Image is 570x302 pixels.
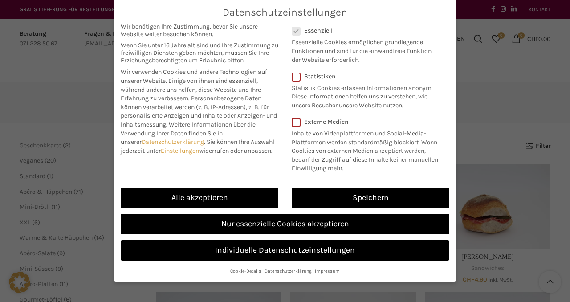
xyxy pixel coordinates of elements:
[121,214,449,234] a: Nur essenzielle Cookies akzeptieren
[292,80,438,110] p: Statistik Cookies erfassen Informationen anonym. Diese Informationen helfen uns zu verstehen, wie...
[292,27,438,34] label: Essenziell
[121,41,278,64] span: Wenn Sie unter 16 Jahre alt sind und Ihre Zustimmung zu freiwilligen Diensten geben möchten, müss...
[315,268,340,274] a: Impressum
[292,188,449,208] a: Speichern
[121,188,278,208] a: Alle akzeptieren
[142,138,204,146] a: Datenschutzerklärung
[121,138,274,155] span: Sie können Ihre Auswahl jederzeit unter widerrufen oder anpassen.
[121,94,277,128] span: Personenbezogene Daten können verarbeitet werden (z. B. IP-Adressen), z. B. für personalisierte A...
[121,23,278,38] span: Wir benötigen Ihre Zustimmung, bevor Sie unsere Website weiter besuchen können.
[292,73,438,80] label: Statistiken
[292,118,444,126] label: Externe Medien
[292,126,444,173] p: Inhalte von Videoplattformen und Social-Media-Plattformen werden standardmäßig blockiert. Wenn Co...
[265,268,312,274] a: Datenschutzerklärung
[223,7,347,18] span: Datenschutzeinstellungen
[121,121,256,146] span: Weitere Informationen über die Verwendung Ihrer Daten finden Sie in unserer .
[121,240,449,261] a: Individuelle Datenschutzeinstellungen
[121,68,267,102] span: Wir verwenden Cookies und andere Technologien auf unserer Website. Einige von ihnen sind essenzie...
[161,147,199,155] a: Einstellungen
[230,268,261,274] a: Cookie-Details
[292,34,438,64] p: Essenzielle Cookies ermöglichen grundlegende Funktionen und sind für die einwandfreie Funktion de...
